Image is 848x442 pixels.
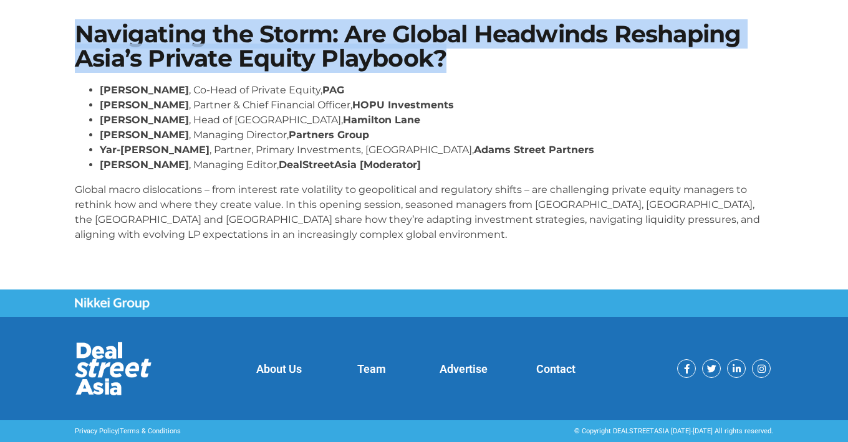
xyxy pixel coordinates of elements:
[100,143,773,158] li: , Partner, Primary Investments, [GEOGRAPHIC_DATA],
[100,114,189,126] strong: [PERSON_NAME]
[75,427,118,435] a: Privacy Policy
[440,362,488,375] a: Advertise
[256,362,302,375] a: About Us
[75,426,418,437] p: |
[100,113,773,128] li: , Head of [GEOGRAPHIC_DATA],
[100,83,773,98] li: , Co-Head of Private Equity,
[430,426,773,437] div: © Copyright DEALSTREETASIA [DATE]-[DATE] All rights reserved.
[100,84,189,96] strong: [PERSON_NAME]
[75,182,773,242] p: Global macro dislocations – from interest rate volatility to geopolitical and regulatory shifts –...
[536,362,576,375] a: Contact
[279,159,421,171] strong: DealStreetAsia [Moderator]
[75,22,773,70] h1: Navigating the Storm: Are Global Headwinds Reshaping Asia’s Private Equity Playbook?
[100,129,189,141] strong: [PERSON_NAME]
[343,114,420,126] strong: Hamilton Lane
[75,298,150,310] img: Nikkei Group
[120,427,181,435] a: Terms & Conditions
[100,98,773,113] li: , Partner & Chief Financial Officer,
[100,128,773,143] li: , Managing Director,
[322,84,344,96] strong: PAG
[100,159,189,171] strong: [PERSON_NAME]
[289,129,369,141] strong: Partners Group
[100,144,210,156] strong: Yar-[PERSON_NAME]
[474,144,594,156] strong: Adams Street Partners
[357,362,386,375] a: Team
[100,158,773,172] li: , Managing Editor,
[100,99,189,111] strong: [PERSON_NAME]
[352,99,454,111] strong: HOPU Investments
